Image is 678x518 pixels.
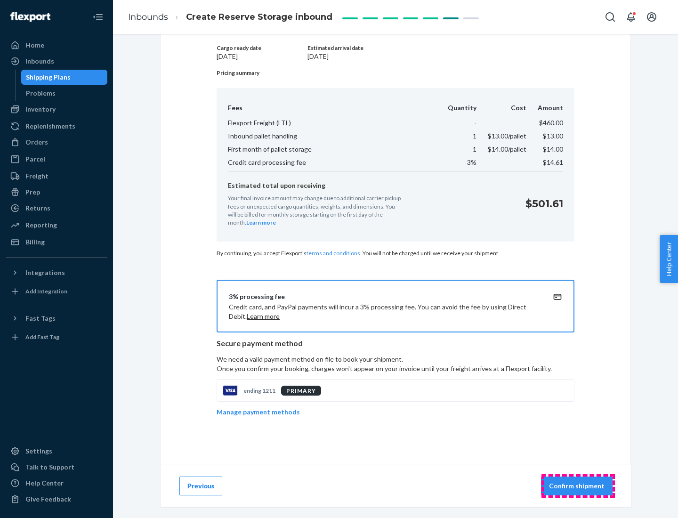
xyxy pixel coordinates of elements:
p: Cargo ready date [217,44,306,52]
div: Shipping Plans [26,73,71,82]
p: Confirm shipment [549,481,605,491]
a: Inventory [6,102,107,117]
div: Add Integration [25,287,67,295]
button: Integrations [6,265,107,280]
ol: breadcrumbs [121,3,340,31]
div: Freight [25,171,48,181]
p: Estimated arrival date [307,44,574,52]
div: 3% processing fee [229,292,540,301]
button: Open Search Box [601,8,620,26]
div: Help Center [25,478,64,488]
span: $14.00 [543,145,563,153]
p: Once you confirm your booking, charges won't appear on your invoice until your freight arrives at... [217,364,574,373]
div: Reporting [25,220,57,230]
div: PRIMARY [281,386,321,396]
div: Orders [25,138,48,147]
div: Home [25,40,44,50]
div: Problems [26,89,56,98]
a: Home [6,38,107,53]
a: Freight [6,169,107,184]
a: Help Center [6,476,107,491]
div: Replenishments [25,121,75,131]
th: Amount [526,103,563,116]
button: Open account menu [642,8,661,26]
td: First month of pallet storage [228,143,436,156]
a: Add Fast Tag [6,330,107,345]
div: Inventory [25,105,56,114]
button: Confirm shipment [541,477,613,495]
p: [DATE] [307,52,574,61]
button: Open notifications [621,8,640,26]
p: [DATE] [217,52,306,61]
a: Prep [6,185,107,200]
a: Shipping Plans [21,70,108,85]
div: Settings [25,446,52,456]
a: Talk to Support [6,460,107,475]
a: Add Integration [6,284,107,299]
div: Returns [25,203,50,213]
p: Secure payment method [217,338,574,349]
button: Give Feedback [6,492,107,507]
button: Learn more [247,312,280,321]
div: Parcel [25,154,45,164]
p: We need a valid payment method on file to book your shipment. [217,355,574,373]
a: Replenishments [6,119,107,134]
td: 1 [436,129,476,143]
a: terms and conditions [307,250,360,257]
p: Estimated total upon receiving [228,181,518,190]
span: Create Reserve Storage inbound [186,12,332,22]
a: Orders [6,135,107,150]
div: Billing [25,237,45,247]
p: Your final invoice amount may change due to additional carrier pickup fees or unexpected cargo qu... [228,194,402,227]
span: $14.00 /pallet [488,145,526,153]
p: Pricing summary [217,69,574,77]
p: Manage payment methods [217,407,300,417]
th: Cost [476,103,526,116]
div: Add Fast Tag [25,333,59,341]
button: Fast Tags [6,311,107,326]
td: Flexport Freight (LTL) [228,116,436,129]
span: $460.00 [539,119,563,127]
th: Quantity [436,103,476,116]
a: Inbounds [6,54,107,69]
span: $13.00 [543,132,563,140]
td: 1 [436,143,476,156]
td: Credit card processing fee [228,156,436,171]
td: 3% [436,156,476,171]
button: Learn more [246,219,276,227]
p: ending 1211 [243,387,275,395]
a: Reporting [6,218,107,233]
th: Fees [228,103,436,116]
p: By continuing, you accept Flexport's . You will not be charged until we receive your shipment. [217,249,574,257]
div: Integrations [25,268,65,277]
div: Prep [25,187,40,197]
a: Inbounds [128,12,168,22]
button: Previous [179,477,222,495]
a: Returns [6,201,107,216]
span: $13.00 /pallet [488,132,526,140]
div: Inbounds [25,57,54,66]
button: Close Navigation [89,8,107,26]
span: $14.61 [543,158,563,166]
td: Inbound pallet handling [228,129,436,143]
div: Give Feedback [25,494,71,504]
a: Problems [21,86,108,101]
td: - [436,116,476,129]
button: Help Center [660,235,678,283]
a: Billing [6,235,107,250]
a: Settings [6,444,107,459]
p: Credit card, and PayPal payments will incur a 3% processing fee. You can avoid the fee by using D... [229,302,540,321]
img: Flexport logo [10,12,50,22]
a: Parcel [6,152,107,167]
div: Talk to Support [25,462,74,472]
p: $501.61 [525,196,563,211]
div: Fast Tags [25,314,56,323]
